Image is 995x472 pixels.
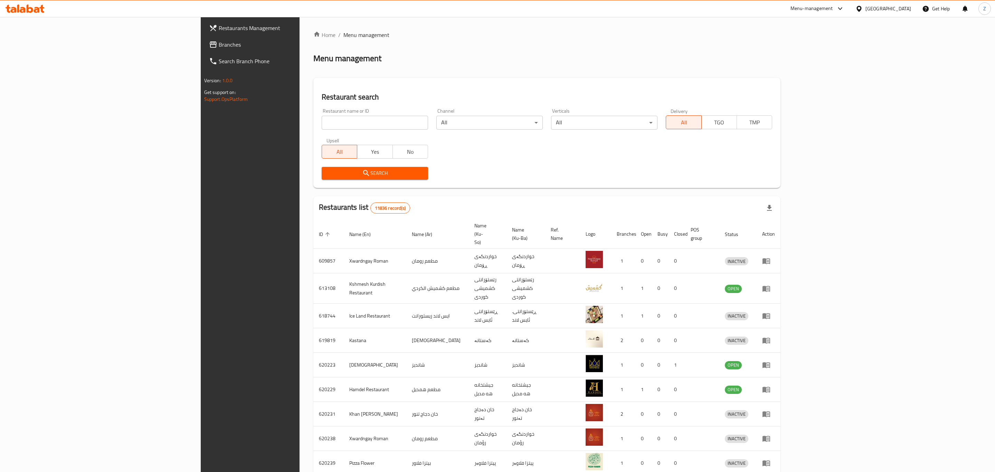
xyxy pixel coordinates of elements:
[740,117,769,128] span: TMP
[586,453,603,470] img: Pizza Flower
[203,20,367,36] a: Restaurants Management
[360,147,390,157] span: Yes
[204,88,236,97] span: Get support on:
[586,428,603,446] img: Xwardngay Roman
[551,226,572,242] span: Ref. Name
[725,386,742,394] span: OPEN
[635,426,652,451] td: 0
[203,53,367,69] a: Search Branch Phone
[406,328,469,353] td: [DEMOGRAPHIC_DATA]
[725,361,742,369] span: OPEN
[469,377,506,402] td: جيشتخانه هه مديل
[725,459,748,467] span: INACTIVE
[469,249,506,273] td: خواردنگەی ڕۆمان
[669,353,685,377] td: 1
[357,145,392,159] button: Yes
[611,304,635,328] td: 1
[506,377,545,402] td: جيشتخانه هه مديل
[586,355,603,372] img: Shandiz
[204,95,248,104] a: Support.OpsPlatform
[344,273,406,304] td: Kshmesh Kurdish Restaurant
[580,219,611,249] th: Logo
[652,377,669,402] td: 0
[865,5,911,12] div: [GEOGRAPHIC_DATA]
[586,330,603,348] img: Kastana
[474,221,498,246] span: Name (Ku-So)
[691,226,711,242] span: POS group
[762,312,775,320] div: Menu
[725,410,748,418] span: INACTIVE
[406,353,469,377] td: شانديز
[344,426,406,451] td: Xwardngay Roman
[586,379,603,397] img: Hamdel Restaurant
[506,273,545,304] td: رێستۆرانتی کشمیشى كوردى
[669,402,685,426] td: 0
[406,273,469,304] td: مطعم كشميش الكردي
[326,138,339,143] label: Upsell
[652,304,669,328] td: 0
[669,219,685,249] th: Closed
[635,353,652,377] td: 0
[586,306,603,323] img: Ice Land Restaurant
[611,219,635,249] th: Branches
[669,117,699,128] span: All
[762,434,775,443] div: Menu
[725,435,748,443] div: INACTIVE
[725,386,742,394] div: OPEN
[666,115,701,129] button: All
[790,4,833,13] div: Menu-management
[219,57,361,65] span: Search Branch Phone
[370,202,410,214] div: Total records count
[349,230,380,238] span: Name (En)
[506,328,545,353] td: کەستانە
[669,328,685,353] td: 0
[635,304,652,328] td: 1
[652,273,669,304] td: 0
[725,312,748,320] span: INACTIVE
[406,377,469,402] td: مطعم همديل
[762,459,775,467] div: Menu
[322,167,428,180] button: Search
[669,377,685,402] td: 0
[652,353,669,377] td: 0
[611,249,635,273] td: 1
[469,304,506,328] td: ڕێستۆرانتی ئایس لاند
[327,169,423,178] span: Search
[762,410,775,418] div: Menu
[762,361,775,369] div: Menu
[611,273,635,304] td: 1
[469,353,506,377] td: شانديز
[762,336,775,344] div: Menu
[396,147,425,157] span: No
[652,219,669,249] th: Busy
[319,202,410,214] h2: Restaurants list
[551,116,657,130] div: All
[652,328,669,353] td: 0
[406,426,469,451] td: مطعم رومان
[344,353,406,377] td: [DEMOGRAPHIC_DATA]
[725,230,747,238] span: Status
[506,304,545,328] td: .ڕێستۆرانتی ئایس لاند
[611,402,635,426] td: 2
[635,249,652,273] td: 0
[725,337,748,344] span: INACTIVE
[406,249,469,273] td: مطعم رومان
[469,402,506,426] td: خان دەجاج تەنور
[652,402,669,426] td: 0
[392,145,428,159] button: No
[635,377,652,402] td: 1
[203,36,367,53] a: Branches
[506,249,545,273] td: خواردنگەی ڕۆمان
[344,249,406,273] td: Xwardngay Roman
[586,251,603,268] img: Xwardngay Roman
[725,257,748,265] div: INACTIVE
[219,40,361,49] span: Branches
[761,200,778,216] div: Export file
[611,377,635,402] td: 1
[313,31,780,39] nav: breadcrumb
[506,426,545,451] td: خواردنگەی رؤمان
[635,328,652,353] td: 0
[406,304,469,328] td: ايس لاند ريستورانت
